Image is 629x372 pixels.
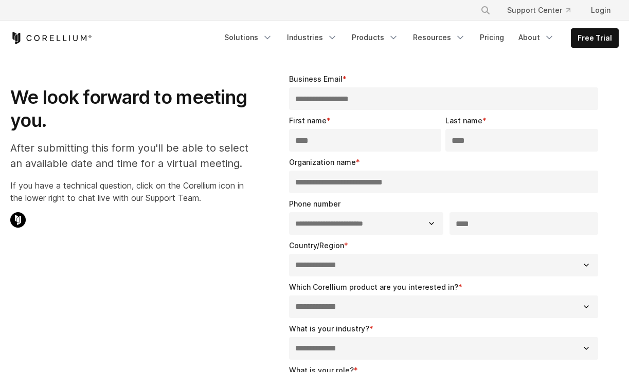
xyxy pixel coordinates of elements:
div: Navigation Menu [218,28,619,48]
p: After submitting this form you'll be able to select an available date and time for a virtual meet... [10,140,252,171]
a: Login [583,1,619,20]
button: Search [476,1,495,20]
span: Which Corellium product are you interested in? [289,283,458,291]
img: Corellium Chat Icon [10,212,26,228]
p: If you have a technical question, click on the Corellium icon in the lower right to chat live wit... [10,179,252,204]
h1: We look forward to meeting you. [10,86,252,132]
a: Resources [407,28,472,47]
a: Corellium Home [10,32,92,44]
span: Phone number [289,199,340,208]
a: Products [346,28,405,47]
span: Country/Region [289,241,344,250]
span: What is your industry? [289,324,369,333]
a: Pricing [474,28,510,47]
span: Last name [445,116,482,125]
span: Organization name [289,158,356,166]
a: Solutions [218,28,279,47]
a: About [512,28,561,47]
span: Business Email [289,75,343,83]
a: Support Center [499,1,579,20]
div: Navigation Menu [468,1,619,20]
span: First name [289,116,327,125]
a: Free Trial [571,29,618,47]
a: Industries [281,28,344,47]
